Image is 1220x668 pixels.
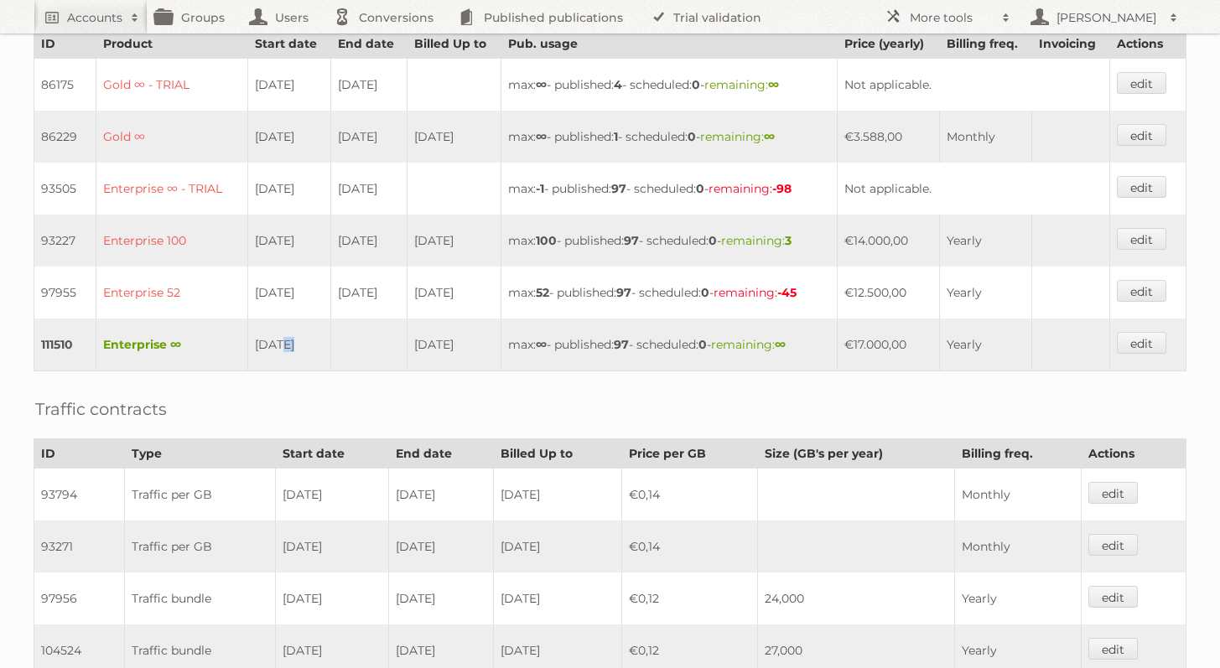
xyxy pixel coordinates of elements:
strong: 100 [536,233,557,248]
strong: 0 [701,285,709,300]
td: Gold ∞ - TRIAL [96,59,247,111]
td: 93227 [34,215,96,267]
th: End date [331,29,408,59]
a: edit [1117,280,1166,302]
td: Yearly [939,215,1032,267]
td: €0,14 [622,520,758,572]
td: 97956 [34,572,125,624]
td: Enterprise 52 [96,267,247,318]
td: 111510 [34,318,96,371]
strong: 0 [696,181,704,196]
td: [DATE] [248,215,331,267]
th: Product [96,29,247,59]
strong: ∞ [536,129,547,144]
td: max: - published: - scheduled: - [501,163,838,215]
td: Traffic per GB [125,469,276,521]
a: edit [1088,638,1138,660]
th: ID [34,439,125,469]
td: Monthly [939,111,1032,163]
td: Traffic bundle [125,572,276,624]
a: edit [1088,534,1138,556]
th: End date [389,439,494,469]
span: remaining: [714,285,797,300]
strong: ∞ [536,77,547,92]
th: Price per GB [622,439,758,469]
th: Billing freq. [939,29,1032,59]
th: Start date [248,29,331,59]
td: [DATE] [408,215,501,267]
a: edit [1117,228,1166,250]
td: [DATE] [248,267,331,318]
a: edit [1117,332,1166,354]
strong: 1 [614,129,618,144]
td: [DATE] [389,572,494,624]
h2: Accounts [67,9,122,26]
td: [DATE] [331,163,408,215]
a: edit [1088,482,1138,504]
strong: -45 [777,285,797,300]
strong: 97 [624,233,639,248]
td: Traffic per GB [125,520,276,572]
th: Actions [1082,439,1186,469]
a: edit [1088,586,1138,608]
td: [DATE] [331,267,408,318]
a: edit [1117,124,1166,146]
th: Billed Up to [408,29,501,59]
td: [DATE] [331,59,408,111]
strong: -1 [536,181,544,196]
a: edit [1117,72,1166,94]
th: Size (GB's per year) [757,439,954,469]
td: 93271 [34,520,125,572]
td: [DATE] [276,572,389,624]
th: Billed Up to [494,439,622,469]
strong: 0 [698,337,707,352]
strong: 4 [614,77,622,92]
td: [DATE] [276,520,389,572]
strong: 0 [709,233,717,248]
td: [DATE] [408,267,501,318]
td: Enterprise ∞ - TRIAL [96,163,247,215]
td: max: - published: - scheduled: - [501,111,838,163]
strong: 52 [536,285,549,300]
strong: -98 [772,181,792,196]
td: max: - published: - scheduled: - [501,318,838,371]
td: max: - published: - scheduled: - [501,59,838,111]
td: [DATE] [331,215,408,267]
td: Not applicable. [837,59,1109,111]
th: Pub. usage [501,29,838,59]
td: €12.500,00 [837,267,939,318]
td: Yearly [939,318,1032,371]
td: 86229 [34,111,96,163]
span: remaining: [709,181,792,196]
th: Actions [1109,29,1186,59]
th: Type [125,439,276,469]
td: 97955 [34,267,96,318]
th: Start date [276,439,389,469]
td: [DATE] [389,520,494,572]
td: [DATE] [494,520,622,572]
td: Monthly [954,520,1082,572]
td: 24,000 [757,572,954,624]
td: max: - published: - scheduled: - [501,267,838,318]
td: [DATE] [248,59,331,111]
td: Not applicable. [837,163,1109,215]
h2: [PERSON_NAME] [1052,9,1161,26]
td: [DATE] [331,111,408,163]
td: Yearly [954,572,1082,624]
td: €0,12 [622,572,758,624]
a: edit [1117,176,1166,198]
td: [DATE] [248,163,331,215]
td: Enterprise 100 [96,215,247,267]
h2: More tools [910,9,994,26]
td: €17.000,00 [837,318,939,371]
h2: Traffic contracts [35,396,167,422]
td: Yearly [939,267,1032,318]
strong: ∞ [536,337,547,352]
th: Price (yearly) [837,29,939,59]
td: [DATE] [494,469,622,521]
span: remaining: [704,77,779,92]
td: Gold ∞ [96,111,247,163]
td: €14.000,00 [837,215,939,267]
td: 93505 [34,163,96,215]
td: [DATE] [408,111,501,163]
